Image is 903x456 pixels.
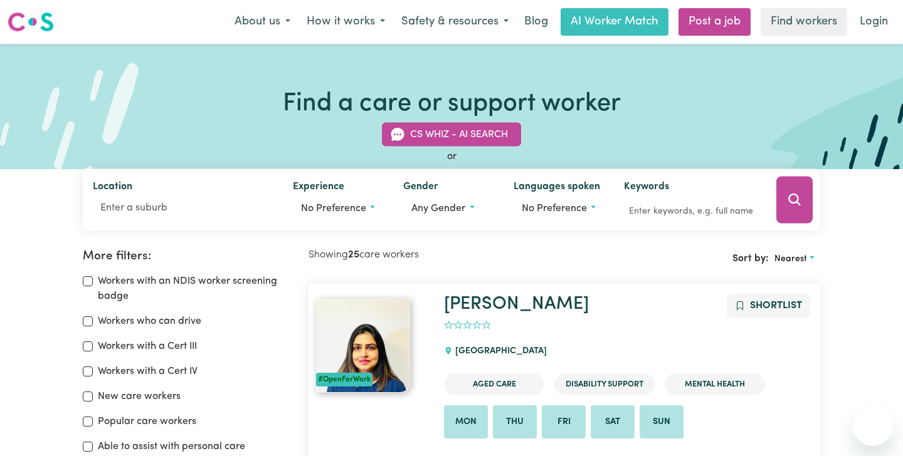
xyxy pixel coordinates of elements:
[316,299,429,393] a: Harshdeep#OpenForWork
[8,11,54,33] img: Careseekers logo
[348,250,359,260] b: 25
[98,339,197,354] label: Workers with a Cert III
[298,9,393,35] button: How it works
[98,364,198,379] label: Workers with a Cert IV
[403,179,438,197] label: Gender
[769,249,820,269] button: Sort search results
[679,8,751,36] a: Post a job
[83,249,293,264] h2: More filters:
[522,204,587,214] span: No preference
[761,8,847,36] a: Find workers
[852,8,895,36] a: Login
[444,295,589,313] a: [PERSON_NAME]
[411,204,465,214] span: Any gender
[640,405,684,439] li: Available on Sun
[93,197,273,219] input: Enter a suburb
[316,373,372,386] div: #OpenForWork
[727,294,810,318] button: Add to shortlist
[309,249,564,261] h2: Showing care workers
[444,318,491,333] div: add rating by typing an integer from 0 to 5 or pressing arrow keys
[591,405,635,439] li: Available on Sat
[316,299,410,393] img: View Harshdeep's profile
[93,179,132,197] label: Location
[444,334,554,368] div: [GEOGRAPHIC_DATA]
[382,123,521,147] button: CS Whiz - AI Search
[301,204,366,214] span: No preference
[98,274,293,304] label: Workers with an NDIS worker screening badge
[393,9,517,35] button: Safety & resources
[226,9,298,35] button: About us
[514,197,604,220] button: Worker language preferences
[624,202,759,221] input: Enter keywords, e.g. full name, interests
[732,254,769,264] span: Sort by:
[517,8,556,36] a: Blog
[403,197,493,220] button: Worker gender preference
[444,373,544,395] li: Aged Care
[98,414,196,429] label: Popular care workers
[776,177,813,224] button: Search
[98,389,181,404] label: New care workers
[98,314,201,329] label: Workers who can drive
[8,8,54,36] a: Careseekers logo
[542,405,586,439] li: Available on Fri
[493,405,537,439] li: Available on Thu
[561,8,668,36] a: AI Worker Match
[283,89,621,119] h1: Find a care or support worker
[514,179,600,197] label: Languages spoken
[444,405,488,439] li: Available on Mon
[774,254,807,264] span: Nearest
[83,149,820,164] div: or
[750,301,802,311] span: Shortlist
[293,179,344,197] label: Experience
[624,179,669,197] label: Keywords
[293,197,383,220] button: Worker experience options
[665,373,765,395] li: Mental Health
[853,406,893,446] iframe: Button to launch messaging window
[554,373,655,395] li: Disability Support
[98,439,245,454] label: Able to assist with personal care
